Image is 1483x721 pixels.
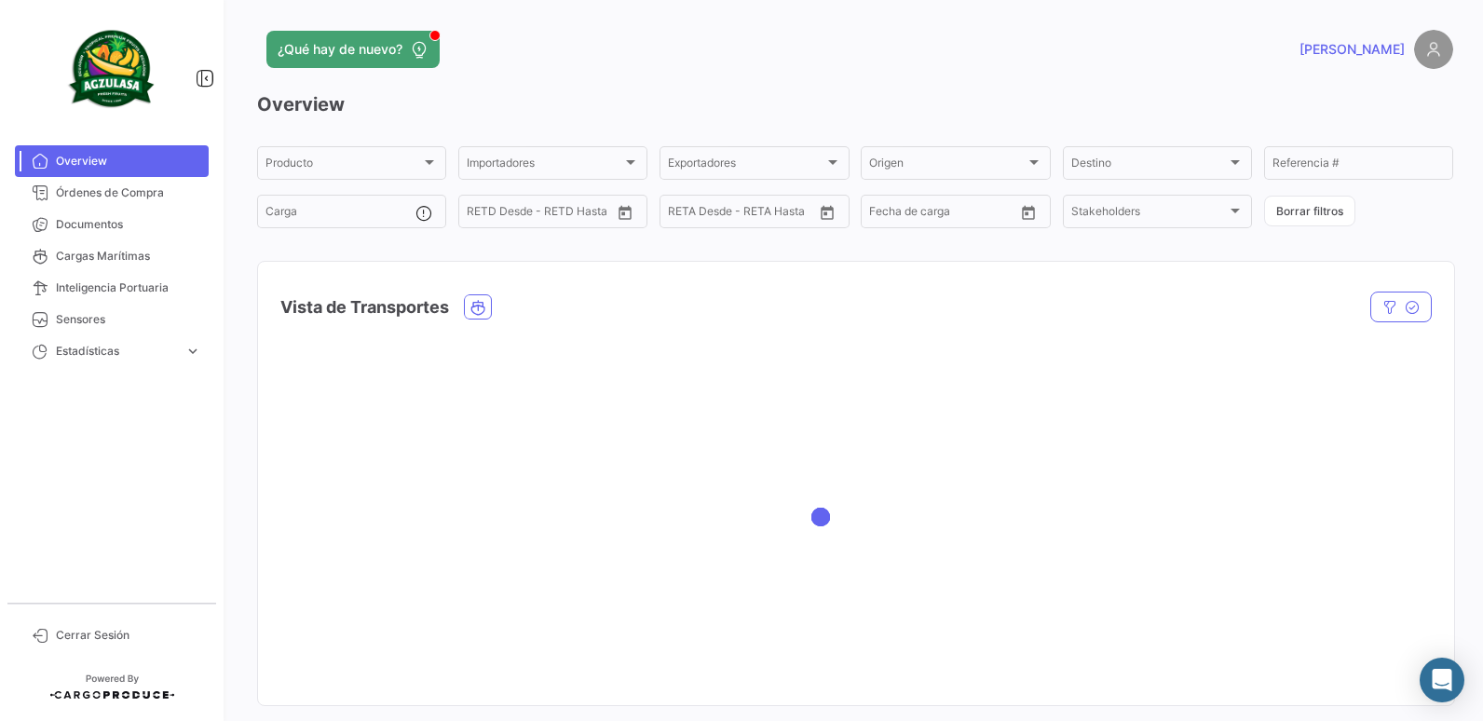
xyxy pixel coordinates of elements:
span: Exportadores [668,159,823,172]
span: Destino [1071,159,1227,172]
input: Hasta [513,208,582,221]
span: Inteligencia Portuaria [56,279,201,296]
button: Open calendar [611,198,639,226]
span: Cargas Marítimas [56,248,201,265]
span: Producto [265,159,421,172]
a: Sensores [15,304,209,335]
img: placeholder-user.png [1414,30,1453,69]
input: Desde [869,208,903,221]
span: Stakeholders [1071,208,1227,221]
span: Estadísticas [56,343,177,360]
a: Overview [15,145,209,177]
h3: Overview [257,91,1453,117]
img: agzulasa-logo.png [65,22,158,116]
input: Hasta [916,208,985,221]
h4: Vista de Transportes [280,294,449,320]
span: Sensores [56,311,201,328]
input: Desde [668,208,701,221]
button: ¿Qué hay de nuevo? [266,31,440,68]
span: Overview [56,153,201,170]
a: Órdenes de Compra [15,177,209,209]
span: Documentos [56,216,201,233]
span: Cerrar Sesión [56,627,201,644]
button: Open calendar [1014,198,1042,226]
div: Abrir Intercom Messenger [1420,658,1464,702]
button: Ocean [465,295,491,319]
a: Inteligencia Portuaria [15,272,209,304]
span: Importadores [467,159,622,172]
span: expand_more [184,343,201,360]
a: Cargas Marítimas [15,240,209,272]
input: Hasta [714,208,783,221]
a: Documentos [15,209,209,240]
span: [PERSON_NAME] [1299,40,1405,59]
span: Origen [869,159,1025,172]
span: Órdenes de Compra [56,184,201,201]
input: Desde [467,208,500,221]
button: Open calendar [813,198,841,226]
span: ¿Qué hay de nuevo? [278,40,402,59]
button: Borrar filtros [1264,196,1355,226]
